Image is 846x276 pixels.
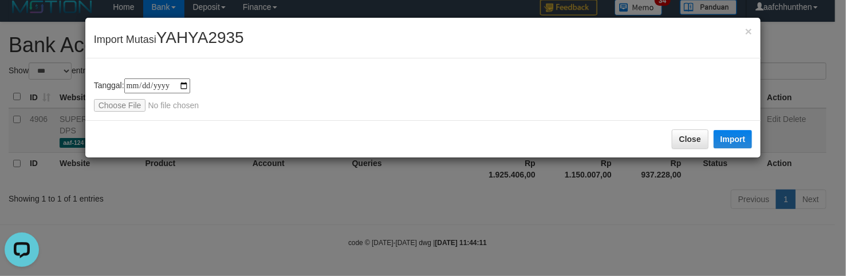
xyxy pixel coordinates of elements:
[745,25,752,37] button: Close
[94,78,753,112] div: Tanggal:
[714,130,753,148] button: Import
[672,129,709,149] button: Close
[745,25,752,38] span: ×
[94,34,244,45] span: Import Mutasi
[5,5,39,39] button: Open LiveChat chat widget
[156,29,244,46] span: YAHYA2935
